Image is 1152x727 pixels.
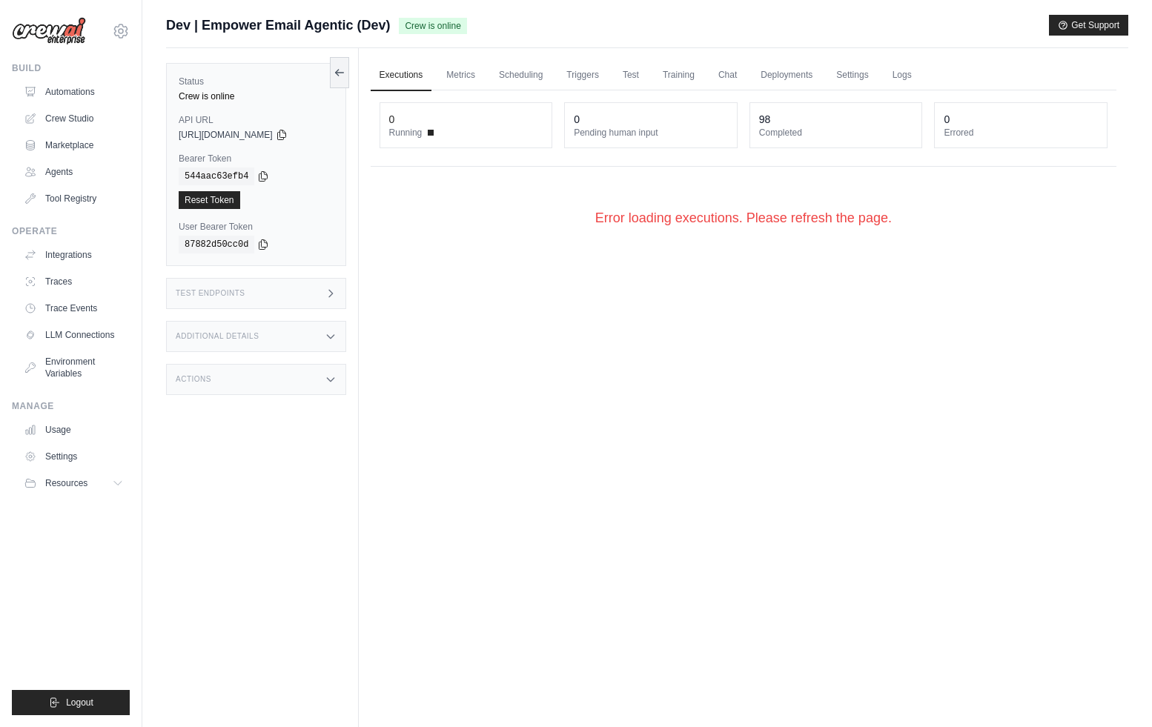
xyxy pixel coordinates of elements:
[18,445,130,468] a: Settings
[18,471,130,495] button: Resources
[944,127,1098,139] dt: Errored
[389,112,395,127] div: 0
[179,114,334,126] label: API URL
[1078,656,1152,727] iframe: Chat Widget
[179,76,334,87] label: Status
[12,400,130,412] div: Manage
[490,60,552,91] a: Scheduling
[389,127,423,139] span: Running
[884,60,921,91] a: Logs
[179,221,334,233] label: User Bearer Token
[45,477,87,489] span: Resources
[18,243,130,267] a: Integrations
[614,60,648,91] a: Test
[179,191,240,209] a: Reset Token
[759,127,913,139] dt: Completed
[18,323,130,347] a: LLM Connections
[18,296,130,320] a: Trace Events
[399,18,466,34] span: Crew is online
[557,60,608,91] a: Triggers
[179,153,334,165] label: Bearer Token
[759,112,771,127] div: 98
[179,167,254,185] code: 544aac63efb4
[179,236,254,253] code: 87882d50cc0d
[371,185,1116,252] div: Error loading executions. Please refresh the page.
[827,60,877,91] a: Settings
[18,160,130,184] a: Agents
[12,690,130,715] button: Logout
[166,15,390,36] span: Dev | Empower Email Agentic (Dev)
[179,129,273,141] span: [URL][DOMAIN_NAME]
[371,60,432,91] a: Executions
[12,62,130,74] div: Build
[574,127,728,139] dt: Pending human input
[18,418,130,442] a: Usage
[752,60,821,91] a: Deployments
[18,350,130,385] a: Environment Variables
[176,332,259,341] h3: Additional Details
[437,60,484,91] a: Metrics
[176,289,245,298] h3: Test Endpoints
[18,107,130,130] a: Crew Studio
[12,17,86,45] img: Logo
[66,697,93,708] span: Logout
[18,187,130,210] a: Tool Registry
[176,375,211,384] h3: Actions
[12,225,130,237] div: Operate
[179,90,334,102] div: Crew is online
[654,60,704,91] a: Training
[18,270,130,293] a: Traces
[574,112,580,127] div: 0
[18,133,130,157] a: Marketplace
[709,60,746,91] a: Chat
[18,80,130,104] a: Automations
[1049,15,1128,36] button: Get Support
[944,112,950,127] div: 0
